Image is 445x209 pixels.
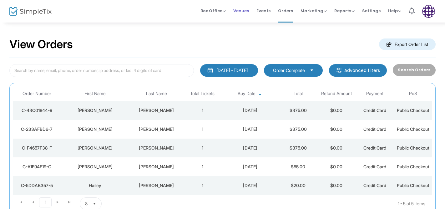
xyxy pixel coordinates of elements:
span: PoS [409,91,417,96]
span: Payment [366,91,383,96]
img: filter [336,67,342,74]
th: Total [279,86,317,101]
th: Total Tickets [183,86,221,101]
div: Lynch [131,145,182,151]
div: Hailey [62,182,128,189]
div: 8/21/2025 [223,182,277,189]
div: 8/21/2025 [223,145,277,151]
div: C-A1F94E19-C [14,164,59,170]
span: Orders [278,3,293,19]
span: Help [388,8,401,14]
td: $20.00 [279,176,317,195]
img: monthly [207,67,213,74]
td: $0.00 [317,120,356,139]
td: 1 [183,101,221,120]
m-button: Advanced filters [329,64,387,77]
div: C-233AFBD6-7 [14,126,59,132]
span: Public Checkout [397,164,429,169]
div: Data table [13,86,432,195]
td: $375.00 [279,139,317,157]
td: $0.00 [317,176,356,195]
span: Credit Card [363,108,386,113]
button: [DATE] - [DATE] [200,64,258,77]
div: Megan [62,145,128,151]
span: Credit Card [363,164,386,169]
td: $0.00 [317,101,356,120]
span: 8 [85,201,88,207]
h2: View Orders [9,38,73,51]
span: Order Complete [273,67,305,74]
span: Marketing [301,8,327,14]
td: 1 [183,139,221,157]
input: Search by name, email, phone, order number, ip address, or last 4 digits of card [9,64,194,77]
span: Sortable [258,91,263,96]
span: Public Checkout [397,108,429,113]
span: Credit Card [363,183,386,188]
span: Credit Card [363,145,386,150]
span: Public Checkout [397,126,429,132]
span: First Name [84,91,106,96]
span: Buy Date [238,91,255,96]
div: C-F4657F38-F [14,145,59,151]
th: Refund Amount [317,86,356,101]
span: Settings [362,3,381,19]
span: Last Name [146,91,167,96]
td: 1 [183,157,221,176]
span: Box Office [200,8,226,14]
div: 8/21/2025 [223,126,277,132]
span: Public Checkout [397,145,429,150]
div: Christopher [62,126,128,132]
div: Christopher [62,107,128,114]
div: Costello [131,164,182,170]
span: Order Number [23,91,51,96]
div: Brett [131,107,182,114]
div: C-5DDAB357-5 [14,182,59,189]
div: 8/21/2025 [223,107,277,114]
td: $0.00 [317,139,356,157]
td: $375.00 [279,120,317,139]
span: Events [256,3,271,19]
div: C-43C01844-9 [14,107,59,114]
span: Venues [233,3,249,19]
td: $375.00 [279,101,317,120]
div: Webster [131,182,182,189]
div: Kaitlin [62,164,128,170]
div: [DATE] - [DATE] [216,67,248,74]
td: 1 [183,120,221,139]
span: Public Checkout [397,183,429,188]
div: 8/21/2025 [223,164,277,170]
td: $0.00 [317,157,356,176]
span: Credit Card [363,126,386,132]
td: 1 [183,176,221,195]
td: $85.00 [279,157,317,176]
m-button: Export Order List [379,38,436,50]
span: Page 1 [39,197,52,207]
div: Brett [131,126,182,132]
span: Reports [334,8,355,14]
button: Select [307,67,316,74]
